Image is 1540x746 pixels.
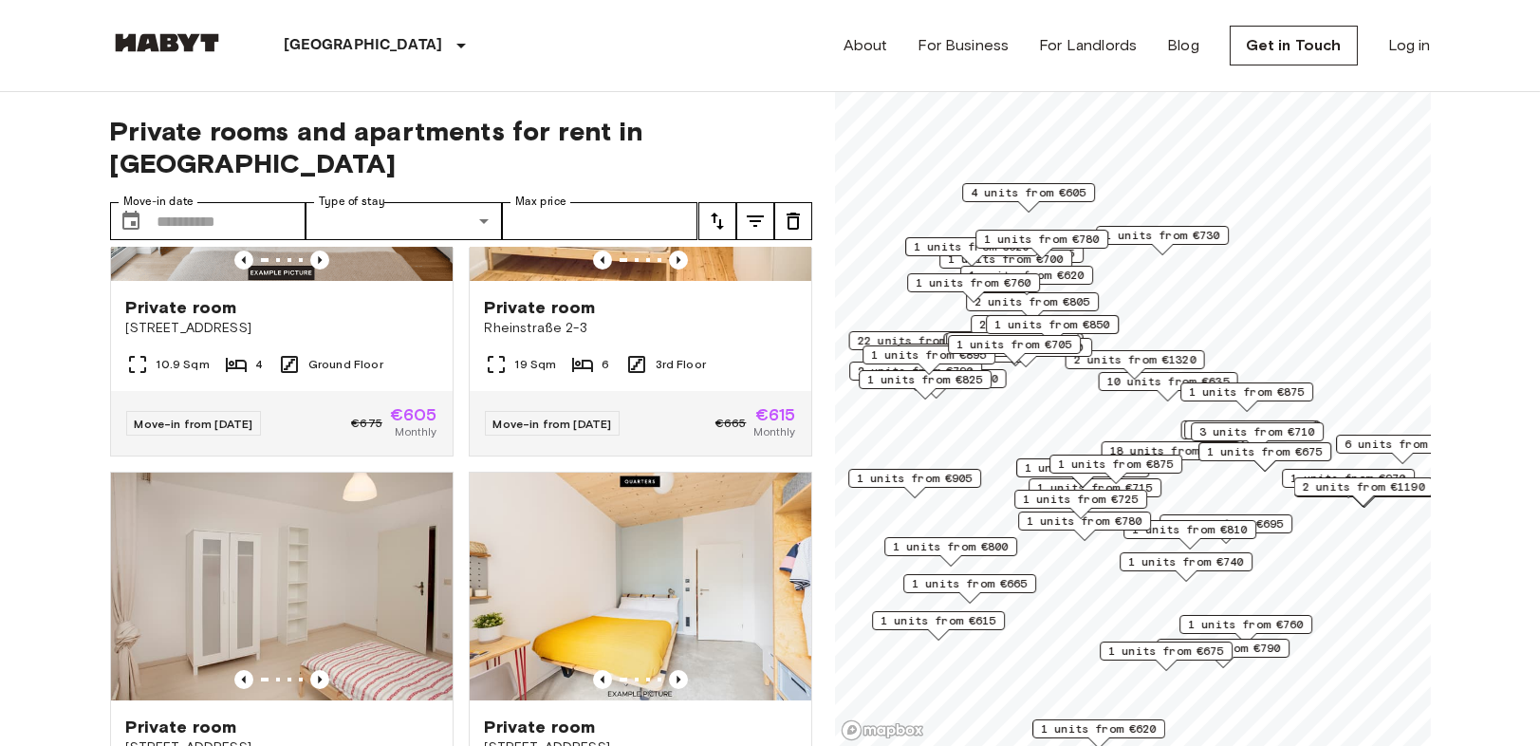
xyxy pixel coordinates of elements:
span: 10.9 Sqm [157,356,210,373]
div: Map marker [1282,469,1415,498]
span: Private room [126,296,237,319]
span: Move-in from [DATE] [135,417,253,431]
span: Private room [485,296,596,319]
div: Map marker [1065,350,1204,380]
span: 1 units from €675 [1207,443,1323,460]
div: Map marker [1101,441,1240,471]
div: Map marker [1014,490,1147,519]
a: Log in [1388,34,1431,57]
span: 1 units from €665 [912,575,1028,592]
div: Map marker [946,332,1079,362]
span: 1 units from €700 [948,251,1064,268]
button: Previous image [234,670,253,689]
span: 2 units from €1190 [1302,478,1424,495]
span: 1 units from €825 [867,371,983,388]
button: tune [774,202,812,240]
button: Previous image [593,670,612,689]
span: 1 units from €615 [881,612,996,629]
span: 3 units from €710 [1199,423,1315,440]
span: 2 units from €655 [979,316,1095,333]
span: 1 units from €1200 [875,370,997,387]
div: Map marker [1293,477,1433,507]
span: Monthly [395,423,436,440]
div: Map marker [859,370,992,400]
span: Monthly [753,423,795,440]
span: €665 [715,415,747,432]
span: 1 units from €875 [1189,383,1305,401]
div: Map marker [849,362,982,391]
div: Map marker [907,273,1040,303]
div: Map marker [948,335,1081,364]
button: Previous image [593,251,612,270]
span: 1 units from €850 [994,316,1110,333]
a: About [844,34,888,57]
a: For Landlords [1039,34,1137,57]
span: 6 [602,356,609,373]
span: 1 units from €790 [1165,640,1281,657]
span: 1 units from €695 [1168,515,1284,532]
span: 1 units from €780 [1027,513,1142,530]
button: Previous image [234,251,253,270]
div: Map marker [1096,226,1229,255]
span: 1 units from €800 [893,538,1009,555]
div: Map marker [848,331,988,361]
div: Map marker [975,230,1108,259]
span: 1 units from €760 [916,274,1031,291]
div: Map marker [1179,615,1312,644]
div: Map marker [1029,478,1161,508]
span: 1 units from €620 [1041,720,1157,737]
span: Private rooms and apartments for rent in [GEOGRAPHIC_DATA] [110,115,812,179]
img: Marketing picture of unit DE-01-146-03M [111,473,453,700]
div: Map marker [848,469,981,498]
div: Map marker [943,333,1083,363]
span: 3 units from €655 [955,333,1070,350]
button: Previous image [669,670,688,689]
span: 2 units from €805 [974,293,1090,310]
span: 10 units from €635 [1106,373,1229,390]
div: Map marker [1180,382,1313,412]
img: Marketing picture of unit DE-01-07-007-05Q [470,473,811,700]
a: Blog [1167,34,1199,57]
div: Map marker [1157,639,1290,668]
span: 1 units from €730 [1104,227,1220,244]
label: Type of stay [319,194,385,210]
span: 2 units from €790 [858,363,974,380]
span: 1 units from €835 [1025,459,1141,476]
div: Map marker [905,237,1038,267]
span: 1 units from €620 [914,238,1030,255]
span: 1 units from €760 [1188,616,1304,633]
span: 18 units from €720 [1109,442,1232,459]
div: Map marker [1180,420,1320,450]
label: Max price [515,194,566,210]
span: 1 units from €715 [1037,479,1153,496]
span: 1 units from €620 [969,267,1085,284]
div: Map marker [866,369,1006,399]
div: Map marker [1160,514,1292,544]
span: €605 [390,406,437,423]
span: 4 [255,356,263,373]
a: Marketing picture of unit DE-01-090-02MPrevious imagePrevious imagePrivate roomRheinstraße 2-319 ... [469,52,812,457]
button: Previous image [310,670,329,689]
div: Map marker [884,537,1017,567]
a: Get in Touch [1230,26,1358,65]
div: Map marker [1184,420,1317,450]
span: 22 units from €655 [857,332,979,349]
div: Map marker [971,315,1104,345]
a: For Business [918,34,1009,57]
span: Private room [485,716,596,738]
div: Map marker [986,315,1119,345]
div: Map marker [897,344,1030,373]
span: 4 units from €605 [971,184,1086,201]
div: Map marker [1049,455,1182,484]
label: Move-in date [123,194,194,210]
span: 1 units from €905 [857,470,973,487]
span: 1 units from €970 [1290,470,1406,487]
div: Map marker [962,183,1095,213]
div: Map marker [1100,642,1233,671]
span: €615 [755,406,796,423]
span: 6 units from €645 [1345,436,1460,453]
div: Map marker [959,338,1092,367]
span: 4 units from €665 [905,345,1021,362]
span: 19 Sqm [515,356,557,373]
span: 2 units from €1320 [1073,351,1196,368]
